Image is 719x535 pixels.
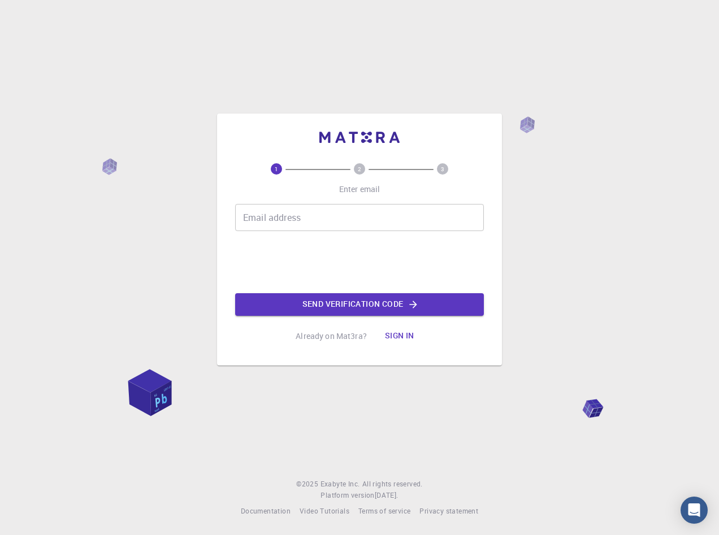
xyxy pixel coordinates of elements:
[320,479,360,488] span: Exabyte Inc.
[441,165,444,173] text: 3
[419,506,478,515] span: Privacy statement
[300,506,349,515] span: Video Tutorials
[320,479,360,490] a: Exabyte Inc.
[320,490,374,501] span: Platform version
[300,506,349,517] a: Video Tutorials
[339,184,380,195] p: Enter email
[376,325,423,347] button: Sign in
[241,506,291,517] a: Documentation
[362,479,423,490] span: All rights reserved.
[375,490,399,501] a: [DATE].
[296,330,367,342] p: Already on Mat3ra?
[681,497,708,524] div: Open Intercom Messenger
[419,506,478,517] a: Privacy statement
[274,240,445,284] iframe: reCAPTCHA
[296,479,320,490] span: © 2025
[358,165,361,173] text: 2
[241,506,291,515] span: Documentation
[275,165,278,173] text: 1
[375,490,399,499] span: [DATE] .
[235,293,484,316] button: Send verification code
[358,506,410,517] a: Terms of service
[358,506,410,515] span: Terms of service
